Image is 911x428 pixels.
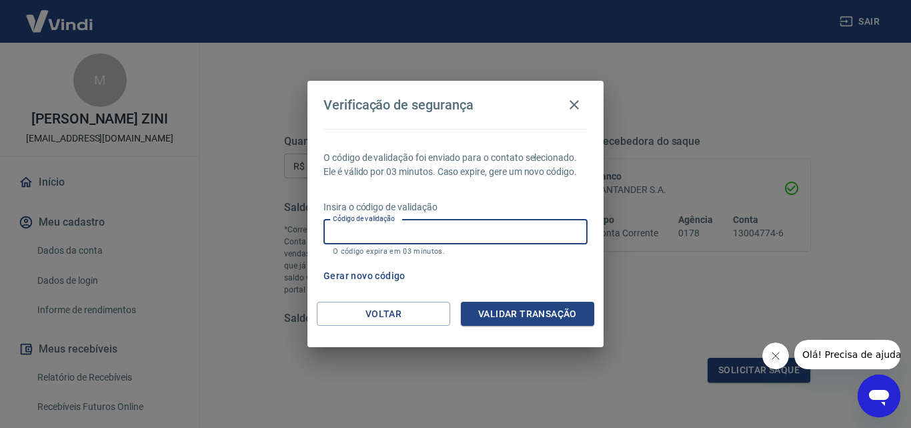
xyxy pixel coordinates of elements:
iframe: Botão para abrir a janela de mensagens [858,375,900,417]
button: Voltar [317,302,450,327]
p: O código expira em 03 minutos. [333,247,578,256]
p: O código de validação foi enviado para o contato selecionado. Ele é válido por 03 minutos. Caso e... [323,151,588,179]
p: Insira o código de validação [323,200,588,214]
label: Código de validação [333,214,395,224]
span: Olá! Precisa de ajuda? [8,9,112,20]
h4: Verificação de segurança [323,97,474,113]
button: Gerar novo código [318,264,411,288]
iframe: Fechar mensagem [762,343,789,369]
button: Validar transação [461,302,594,327]
iframe: Mensagem da empresa [794,340,900,369]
